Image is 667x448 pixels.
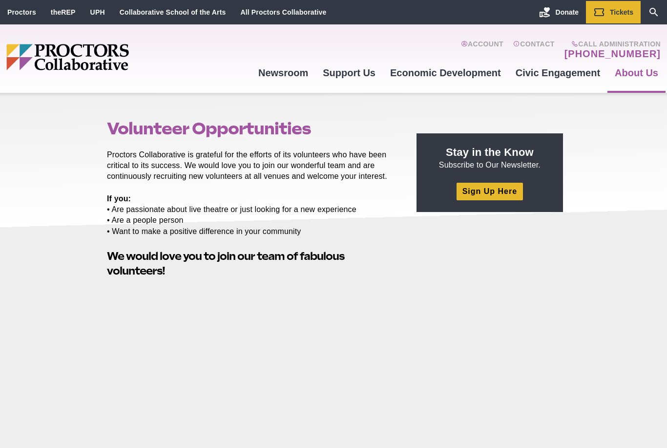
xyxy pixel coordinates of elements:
[6,44,204,70] img: Proctors logo
[556,8,579,16] span: Donate
[240,8,326,16] a: All Proctors Collaborative
[51,8,76,16] a: theREP
[107,193,394,236] p: • Are passionate about live theatre or just looking for a new experience • Are a people person • ...
[251,60,315,86] a: Newsroom
[383,60,508,86] a: Economic Development
[461,40,503,60] a: Account
[641,1,667,23] a: Search
[428,145,551,171] p: Subscribe to Our Newsletter.
[107,250,344,277] strong: We would love you to join our team of fabulous volunteers
[107,149,394,182] p: Proctors Collaborative is grateful for the efforts of its volunteers who have been critical to it...
[446,146,534,158] strong: Stay in the Know
[513,40,555,60] a: Contact
[7,8,36,16] a: Proctors
[90,8,105,16] a: UPH
[564,48,661,60] a: [PHONE_NUMBER]
[107,194,131,203] strong: If you:
[107,119,394,138] h1: Volunteer Opportunities
[610,8,633,16] span: Tickets
[120,8,226,16] a: Collaborative School of the Arts
[607,60,666,86] a: About Us
[532,1,586,23] a: Donate
[315,60,383,86] a: Support Us
[107,282,394,444] iframe: Volunteer with Proctors Collaborative 2018
[107,249,394,279] h2: !
[457,183,523,200] a: Sign Up Here
[508,60,607,86] a: Civic Engagement
[586,1,641,23] a: Tickets
[562,40,661,48] span: Call Administration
